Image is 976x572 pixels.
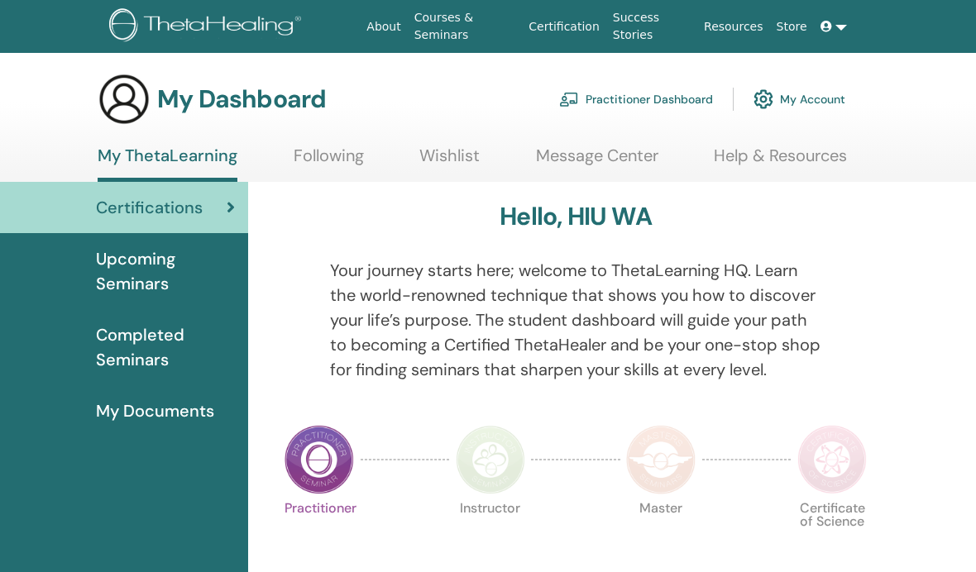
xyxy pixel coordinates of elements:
[626,502,696,571] p: Master
[697,12,770,42] a: Resources
[559,81,713,117] a: Practitioner Dashboard
[797,502,867,571] p: Certificate of Science
[754,81,845,117] a: My Account
[96,322,235,372] span: Completed Seminars
[294,145,364,178] a: Following
[98,145,237,182] a: My ThetaLearning
[330,258,822,382] p: Your journey starts here; welcome to ThetaLearning HQ. Learn the world-renowned technique that sh...
[419,145,480,178] a: Wishlist
[797,425,867,494] img: Certificate of Science
[559,92,579,107] img: chalkboard-teacher.svg
[360,12,407,42] a: About
[109,8,307,45] img: logo.png
[285,502,354,571] p: Practitioner
[96,398,214,423] span: My Documents
[536,145,658,178] a: Message Center
[500,202,652,231] h3: Hello, HIU WA
[456,502,525,571] p: Instructor
[754,85,773,113] img: cog.svg
[408,2,523,50] a: Courses & Seminars
[96,195,203,220] span: Certifications
[96,246,235,296] span: Upcoming Seminars
[770,12,814,42] a: Store
[522,12,605,42] a: Certification
[98,73,151,126] img: generic-user-icon.jpg
[626,425,696,494] img: Master
[157,84,326,114] h3: My Dashboard
[714,145,847,178] a: Help & Resources
[456,425,525,494] img: Instructor
[606,2,697,50] a: Success Stories
[285,425,354,494] img: Practitioner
